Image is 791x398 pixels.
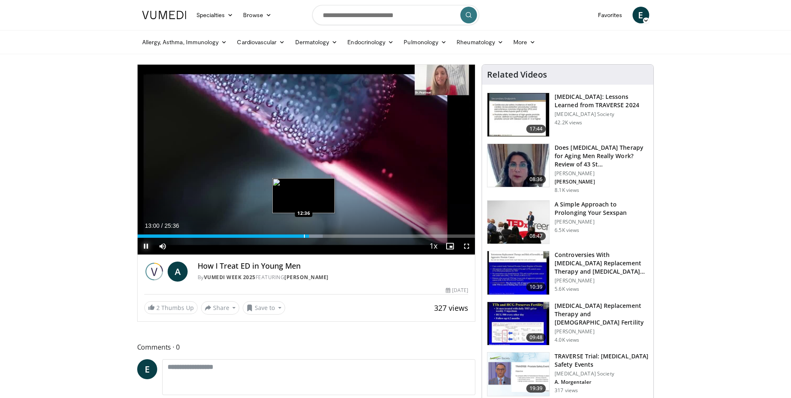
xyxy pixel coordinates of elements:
[452,34,508,50] a: Rheumatology
[526,384,546,393] span: 19:39
[555,219,648,225] p: [PERSON_NAME]
[272,178,335,213] img: image.jpeg
[243,301,285,315] button: Save to
[204,274,256,281] a: Vumedi Week 2025
[555,119,582,126] p: 42.2K views
[487,93,549,136] img: 1317c62a-2f0d-4360-bee0-b1bff80fed3c.150x105_q85_crop-smart_upscale.jpg
[144,262,164,282] img: Vumedi Week 2025
[508,34,540,50] a: More
[442,238,458,254] button: Enable picture-in-picture mode
[526,232,546,240] span: 08:47
[399,34,452,50] a: Pulmonology
[555,187,579,194] p: 8.1K views
[201,301,240,315] button: Share
[137,34,232,50] a: Allergy, Asthma, Immunology
[555,328,648,335] p: [PERSON_NAME]
[555,352,648,369] h3: TRAVERSE Trial: [MEDICAL_DATA] Safety Events
[487,251,549,295] img: 418933e4-fe1c-4c2e-be56-3ce3ec8efa3b.150x105_q85_crop-smart_upscale.jpg
[458,238,475,254] button: Fullscreen
[161,222,163,229] span: /
[555,144,648,169] h3: Does [MEDICAL_DATA] Therapy for Aging Men Really Work? Review of 43 St…
[198,262,469,271] h4: How I Treat ED in Young Men
[191,7,239,23] a: Specialties
[487,201,549,244] img: c4bd4661-e278-4c34-863c-57c104f39734.150x105_q85_crop-smart_upscale.jpg
[168,262,188,282] a: A
[555,387,578,394] p: 317 views
[526,333,546,342] span: 09:48
[633,7,649,23] a: E
[487,70,547,80] h4: Related Videos
[232,34,290,50] a: Cardiovascular
[144,301,198,314] a: 2 Thumbs Up
[555,379,648,385] p: A. Morgentaler
[142,11,186,19] img: VuMedi Logo
[434,303,468,313] span: 327 views
[555,337,579,343] p: 4.0K views
[446,287,468,294] div: [DATE]
[138,238,154,254] button: Pause
[555,370,648,377] p: [MEDICAL_DATA] Society
[290,34,343,50] a: Dermatology
[487,353,549,396] img: 9812f22f-d817-4923-ae6c-a42f6b8f1c21.png.150x105_q85_crop-smart_upscale.png
[526,175,546,184] span: 08:36
[284,274,329,281] a: [PERSON_NAME]
[555,200,648,217] h3: A Simple Approach to Prolonging Your Sexspan
[555,170,648,177] p: [PERSON_NAME]
[555,179,648,185] p: [PERSON_NAME]
[555,111,648,118] p: [MEDICAL_DATA] Society
[555,302,648,327] h3: [MEDICAL_DATA] Replacement Therapy and [DEMOGRAPHIC_DATA] Fertility
[526,125,546,133] span: 17:44
[555,286,579,292] p: 5.6K views
[555,277,648,284] p: [PERSON_NAME]
[555,251,648,276] h3: Controversies With [MEDICAL_DATA] Replacement Therapy and [MEDICAL_DATA] Can…
[487,144,648,194] a: 08:36 Does [MEDICAL_DATA] Therapy for Aging Men Really Work? Review of 43 St… [PERSON_NAME] [PERS...
[164,222,179,229] span: 25:36
[154,238,171,254] button: Mute
[342,34,399,50] a: Endocrinology
[138,234,475,238] div: Progress Bar
[137,342,476,353] span: Comments 0
[487,144,549,187] img: 4d4bce34-7cbb-4531-8d0c-5308a71d9d6c.150x105_q85_crop-smart_upscale.jpg
[555,93,648,109] h3: [MEDICAL_DATA]: Lessons Learned from TRAVERSE 2024
[137,359,157,379] a: E
[593,7,628,23] a: Favorites
[425,238,442,254] button: Playback Rate
[555,227,579,234] p: 6.5K views
[526,283,546,291] span: 10:39
[138,65,475,255] video-js: Video Player
[487,200,648,244] a: 08:47 A Simple Approach to Prolonging Your Sexspan [PERSON_NAME] 6.5K views
[487,251,648,295] a: 10:39 Controversies With [MEDICAL_DATA] Replacement Therapy and [MEDICAL_DATA] Can… [PERSON_NAME]...
[156,304,160,312] span: 2
[312,5,479,25] input: Search topics, interventions
[487,302,648,346] a: 09:48 [MEDICAL_DATA] Replacement Therapy and [DEMOGRAPHIC_DATA] Fertility [PERSON_NAME] 4.0K views
[487,302,549,345] img: 58e29ddd-d015-4cd9-bf96-f28e303b730c.150x105_q85_crop-smart_upscale.jpg
[145,222,160,229] span: 13:00
[238,7,276,23] a: Browse
[198,274,469,281] div: By FEATURING
[487,93,648,137] a: 17:44 [MEDICAL_DATA]: Lessons Learned from TRAVERSE 2024 [MEDICAL_DATA] Society 42.2K views
[487,352,648,396] a: 19:39 TRAVERSE Trial: [MEDICAL_DATA] Safety Events [MEDICAL_DATA] Society A. Morgentaler 317 views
